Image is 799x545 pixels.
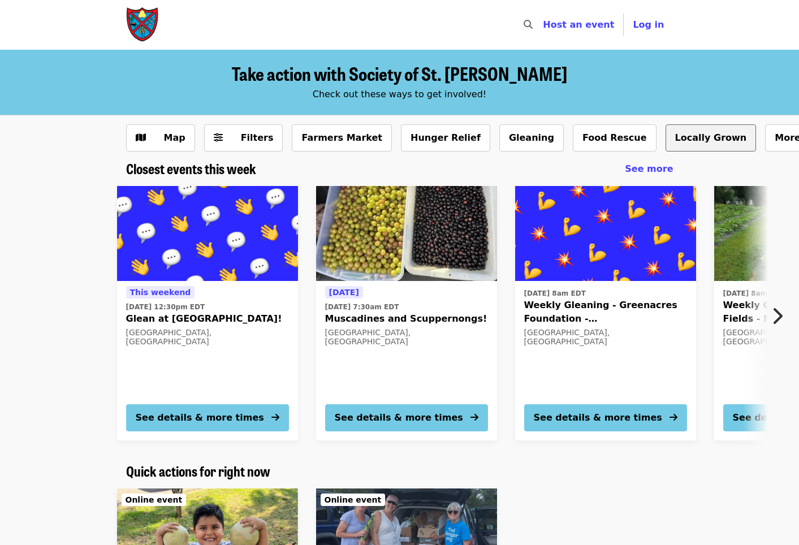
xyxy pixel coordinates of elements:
button: Farmers Market [292,124,392,152]
button: See details & more times [524,404,687,431]
a: See more [625,162,673,176]
div: Closest events this week [117,161,683,177]
span: Quick actions for right now [126,461,270,481]
i: map icon [136,132,146,143]
time: [DATE] 12:30pm EDT [126,302,205,312]
i: search icon [524,19,533,30]
button: See details & more times [325,404,488,431]
time: [DATE] 7:30am EDT [325,302,399,312]
a: See details for "Muscadines and Scuppernongs!" [316,186,497,440]
button: Gleaning [499,124,564,152]
i: sliders-h icon [214,132,223,143]
span: This weekend [130,288,191,297]
time: [DATE] 8am EDT [723,288,785,299]
i: arrow-right icon [670,412,677,423]
div: See details & more times [534,411,662,425]
time: [DATE] 8am EDT [524,288,586,299]
img: Weekly Gleaning - Greenacres Foundation - Indian Hill organized by Society of St. Andrew [515,186,696,281]
button: Log in [624,14,673,36]
button: See details & more times [126,404,289,431]
button: Filters (0 selected) [204,124,283,152]
input: Search [539,11,548,38]
span: Online event [325,495,382,504]
a: See details for "Weekly Gleaning - Greenacres Foundation - Indian Hill" [515,186,696,440]
div: [GEOGRAPHIC_DATA], [GEOGRAPHIC_DATA] [325,328,488,347]
span: Closest events this week [126,158,256,178]
span: See more [625,163,673,174]
img: Muscadines and Scuppernongs! organized by Society of St. Andrew [316,186,497,281]
span: Weekly Gleaning - Greenacres Foundation - [GEOGRAPHIC_DATA] [524,299,687,326]
i: arrow-right icon [271,412,279,423]
div: See details & more times [136,411,264,425]
span: Online event [126,495,183,504]
img: Glean at Lynchburg Community Market! organized by Society of St. Andrew [117,186,298,281]
div: [GEOGRAPHIC_DATA], [GEOGRAPHIC_DATA] [524,328,687,347]
span: Filters [241,132,274,143]
div: Check out these ways to get involved! [126,88,673,101]
span: [DATE] [329,288,359,297]
span: Take action with Society of St. [PERSON_NAME] [232,60,567,86]
i: arrow-right icon [470,412,478,423]
div: See details & more times [335,411,463,425]
i: chevron-right icon [771,305,783,327]
span: Muscadines and Scuppernongs! [325,312,488,326]
a: Host an event [543,19,614,30]
button: Next item [762,300,799,332]
img: Society of St. Andrew - Home [126,7,160,43]
button: Show map view [126,124,195,152]
a: Quick actions for right now [126,463,270,479]
div: Quick actions for right now [117,463,683,479]
span: Glean at [GEOGRAPHIC_DATA]! [126,312,289,326]
a: See details for "Glean at Lynchburg Community Market!" [117,186,298,440]
button: Food Rescue [573,124,657,152]
a: Closest events this week [126,161,256,177]
span: Map [164,132,185,143]
div: [GEOGRAPHIC_DATA], [GEOGRAPHIC_DATA] [126,328,289,347]
button: Hunger Relief [401,124,490,152]
button: Locally Grown [666,124,757,152]
span: Log in [633,19,664,30]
